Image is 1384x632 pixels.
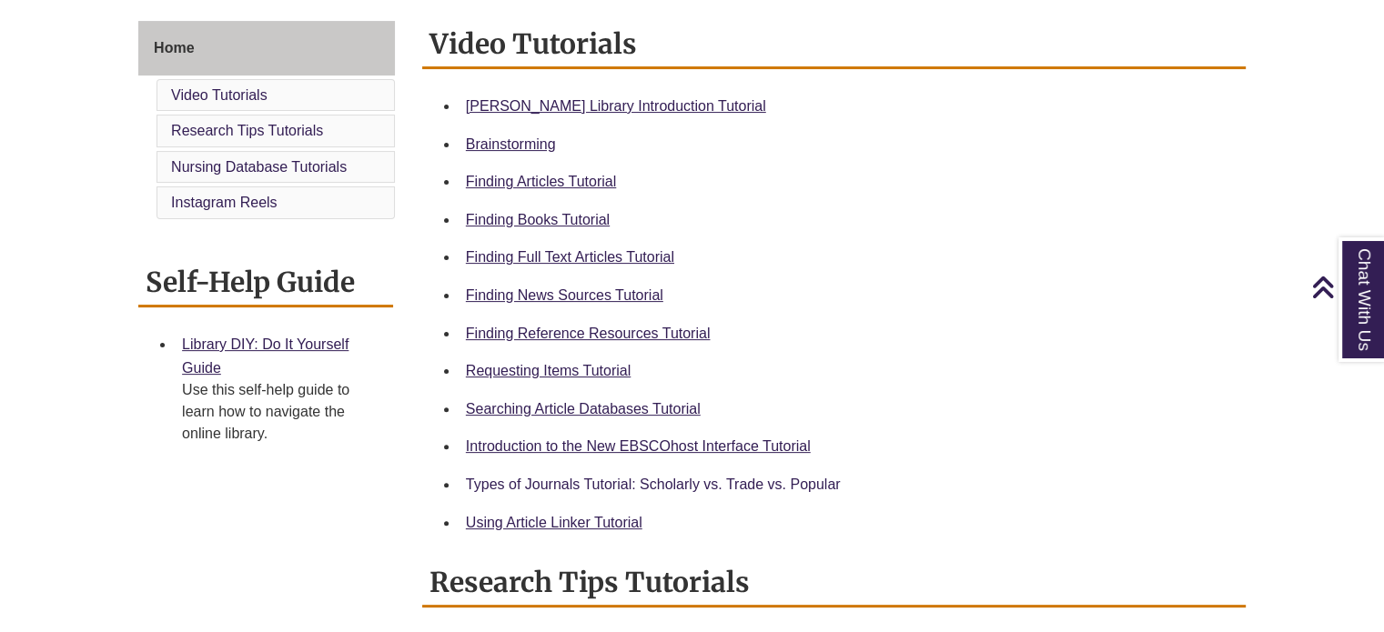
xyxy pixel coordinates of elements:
[466,515,642,530] a: Using Article Linker Tutorial
[171,123,323,138] a: Research Tips Tutorials
[138,21,395,75] a: Home
[466,174,616,189] a: Finding Articles Tutorial
[171,195,278,210] a: Instagram Reels
[466,249,674,265] a: Finding Full Text Articles Tutorial
[466,363,631,378] a: Requesting Items Tutorial
[138,21,395,223] div: Guide Page Menu
[466,326,711,341] a: Finding Reference Resources Tutorial
[182,336,349,376] a: Library DIY: Do It Yourself Guide
[466,98,766,114] a: [PERSON_NAME] Library Introduction Tutorial
[138,259,393,307] h2: Self-Help Guide
[154,40,194,55] span: Home
[182,379,379,445] div: Use this self-help guide to learn how to navigate the online library.
[422,21,1246,69] h2: Video Tutorials
[466,477,841,492] a: Types of Journals Tutorial: Scholarly vs. Trade vs. Popular
[466,212,610,227] a: Finding Books Tutorial
[466,287,663,303] a: Finding News Sources Tutorial
[466,438,811,454] a: Introduction to the New EBSCOhost Interface Tutorial
[422,559,1246,607] h2: Research Tips Tutorials
[1311,275,1379,299] a: Back to Top
[171,159,347,175] a: Nursing Database Tutorials
[171,87,268,103] a: Video Tutorials
[466,136,556,152] a: Brainstorming
[466,401,701,416] a: Searching Article Databases Tutorial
